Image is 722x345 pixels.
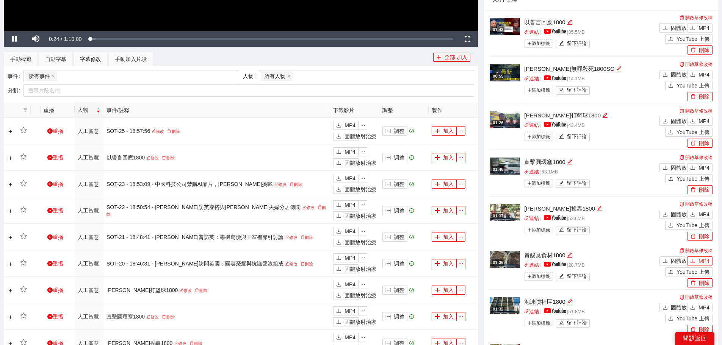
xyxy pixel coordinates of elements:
[671,165,703,171] font: 固體放射治療
[4,31,25,47] button: Pause
[687,117,713,126] button: 下載MP4
[345,255,356,261] font: MP4
[382,126,407,136] button: 列寬調整
[345,186,376,192] font: 固體放射治療
[493,27,503,32] font: 01:43
[544,29,566,34] img: yt_logo_rgb_light.a676ea31.png
[567,159,573,165] span: 編輯
[687,70,713,79] button: 下載MP4
[385,155,391,161] span: 列寬
[435,155,440,161] span: 加
[359,176,367,181] span: 省略
[699,280,709,286] font: 刪除
[567,18,573,27] div: 編輯
[358,227,367,236] button: 省略
[385,234,391,240] span: 列寬
[559,41,564,47] span: 編輯
[53,261,63,267] font: 重播
[490,64,520,81] img: a224e485-5264-42dc-b014-4dc480a552aa.jpg
[691,280,696,286] span: 刪除
[333,174,359,183] button: 下載MP4
[688,185,713,194] button: 刪除刪除
[289,262,298,266] font: 修改
[699,211,709,217] font: MP4
[529,216,539,221] font: 連結
[435,261,440,267] span: 加
[333,200,359,209] button: 下載MP4
[668,36,673,42] span: 上傳
[559,274,564,279] span: 編輯
[359,149,367,155] span: 省略
[544,215,566,220] img: yt_logo_rgb_light.a676ea31.png
[567,134,587,139] font: 留下評論
[25,31,46,47] button: Mute
[345,213,376,219] font: 固體放射治療
[336,176,341,182] span: 下載
[305,235,313,240] font: 刪除
[524,262,529,267] span: 關聯
[382,206,407,215] button: 列寬調整
[294,182,302,187] font: 刪除
[302,205,306,209] span: 編輯
[8,128,14,134] button: 展開行
[336,282,341,288] span: 下載
[394,128,404,134] font: 調整
[394,261,404,267] font: 調整
[345,149,356,155] font: MP4
[166,156,175,160] font: 刪除
[544,122,566,127] img: yt_logo_rgb_light.a676ea31.png
[457,128,465,134] span: 省略
[688,232,713,241] button: 刪除刪除
[659,163,685,172] button: 下載固體放射治療
[333,211,359,220] button: 下載固體放射治療
[385,128,391,134] span: 列寬
[456,233,465,242] button: 省略
[318,205,322,209] span: 刪除
[567,274,587,279] font: 留下評論
[345,228,356,234] font: MP4
[524,262,539,268] a: 關聯連結
[685,15,713,20] font: 開啟草修改稿
[671,258,703,264] font: 固體放射治療
[336,266,341,272] span: 下載
[665,34,713,44] button: 上傳YouTube 上傳
[680,109,684,113] span: 複製
[156,129,164,134] font: 修改
[345,202,356,208] font: MP4
[556,226,590,234] button: 編輯留下評論
[556,180,590,188] button: 編輯留下評論
[382,233,407,242] button: 列寬調整
[524,123,539,128] a: 關聯連結
[691,94,696,100] span: 刪除
[435,234,440,240] span: 加
[524,169,529,174] span: 關聯
[394,181,404,187] font: 調整
[345,160,376,166] font: 固體放射治療
[333,132,359,141] button: 下載固體放射治療
[53,181,63,187] font: 重播
[443,155,454,161] font: 加入
[699,72,709,78] font: MP4
[662,119,668,125] span: 下載
[665,128,713,137] button: 上傳YouTube 上傳
[688,45,713,55] button: 刪除刪除
[556,40,590,48] button: 編輯留下評論
[172,129,180,134] font: 刪除
[345,122,356,128] font: MP4
[493,120,503,125] font: 01:26
[671,25,703,31] font: 固體放射治療
[665,221,713,230] button: 上傳YouTube 上傳
[8,155,14,161] button: 展開行
[8,208,14,214] button: 展開行
[490,111,520,128] img: 4af01020-baee-4513-85e5-3fc77ead1ba3.jpg
[690,25,695,31] span: 下載
[333,185,359,194] button: 下載固體放射治療
[333,121,359,130] button: 下載MP4
[699,258,709,264] font: MP4
[358,200,367,209] button: 省略
[680,16,684,20] span: 複製
[567,87,587,93] font: 留下評論
[457,234,465,240] span: 省略
[699,47,709,53] font: 刪除
[616,64,622,73] div: 編輯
